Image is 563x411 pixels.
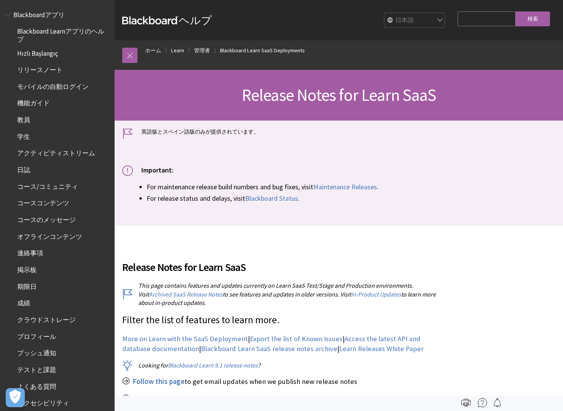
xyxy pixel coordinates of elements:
span: Blackboardアプリ [13,8,65,19]
a: Learn Releases White Paper [339,344,424,353]
a: In-Product Updates [351,290,401,298]
span: 学生 [17,130,30,140]
select: Site Language Selector [384,13,445,28]
span: リリースノート [17,63,63,74]
span: 教員 [17,113,30,124]
a: Blackboardヘルプ [122,13,212,27]
span: よくある質問 [17,380,56,390]
img: Print [461,398,471,407]
a: 管理者 [194,46,210,55]
span: 掲示板 [17,263,37,274]
span: Important: [141,166,173,174]
li: For maintenance release build numbers and bug fixes, visit . [147,182,555,192]
a: Blackboard Learn SaaS Deployments [220,46,305,55]
span: クラウドストレージ [17,313,76,324]
span: Blackboard Learnアプリのヘルプ [17,25,109,43]
img: Follow this page [493,398,502,407]
a: Blackboard Learn 9.1 release notes [168,361,258,369]
span: コースコンテンツ [17,197,69,207]
p: Looking for ? [122,361,442,369]
a: Follow this page [133,377,184,386]
h2: Release Notes for Learn SaaS [122,250,442,275]
button: 優先設定センターを開く [6,388,25,407]
span: Release Notes for Learn SaaS [242,84,436,105]
a: Export the list of Known Issues [250,334,343,343]
a: Blackboard Status [245,194,298,203]
span: アクティビティストリーム [17,147,95,157]
span: 日誌 [17,163,30,174]
span: Hızlı Başlangıç [17,47,58,57]
span: コース/コミュニティ [17,180,78,190]
span: 機能ガイド [17,97,50,107]
a: View the SaaS release schedule [133,394,228,403]
p: This page contains features and updates currently on Learn SaaS Test/Stage and Production environ... [122,281,442,307]
p: | | | | [122,334,442,354]
span: 連絡事項 [17,247,43,257]
p: Filter the list of features to learn more. [122,313,442,327]
a: Blackboard Learn SaaS release notes archive [201,344,337,353]
span: モバイルの自動ログイン [17,80,89,90]
a: More on Learn with the SaaS Deployment [122,334,248,343]
span: 期限日 [17,280,37,290]
span: テストと課題 [17,363,56,374]
a: Archived SaaS Release Notes [149,290,223,298]
span: 成績 [17,297,30,307]
span: プロフィール [17,330,56,340]
span: Follow this page [133,377,184,386]
a: Maintenance Releases [313,182,377,192]
img: More help [478,398,487,407]
a: ホーム [145,46,161,55]
li: For release status and delays, visit . [147,193,555,203]
input: 検索 [516,11,550,26]
p: 英語版とスペイン語版のみが提供されています。 [122,128,555,135]
span: アクセシビリティ [17,397,69,407]
span: コースのメッセージ [17,213,76,224]
p: to get email updates when we publish new release notes [122,377,442,387]
span: オフラインコンテンツ [17,230,82,240]
strong: Blackboard [122,16,179,24]
a: Access the latest API and database documentation [122,334,421,353]
span: プッシュ通知 [17,347,56,357]
a: Learn [171,46,184,55]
